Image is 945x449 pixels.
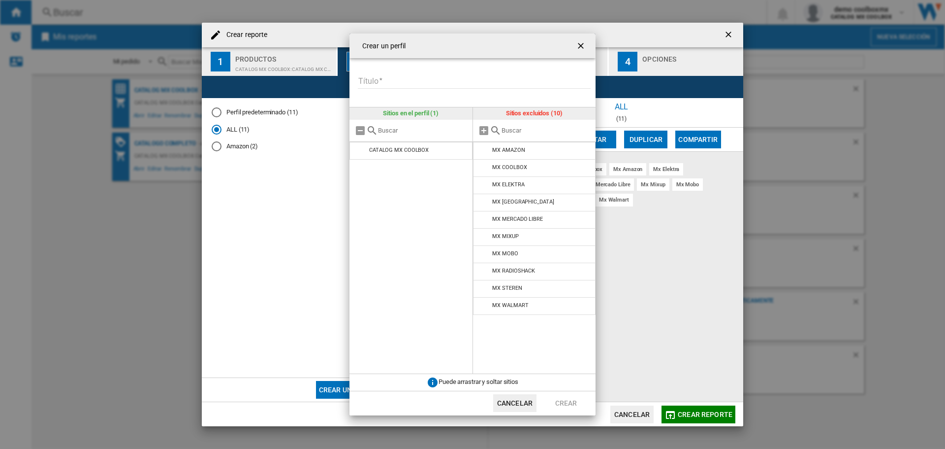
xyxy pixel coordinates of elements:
span: Puede arrastrar y soltar sitios [439,378,518,385]
div: MX COOLBOX [492,164,527,171]
input: Buscar [378,127,468,134]
div: Sitios excluidos (10) [473,107,596,119]
div: Sitios en el perfil (1) [349,107,472,119]
button: getI18NText('BUTTONS.CLOSE_DIALOG') [572,36,592,56]
button: Cancelar [493,394,536,412]
md-icon: Añadir todos [478,125,490,137]
div: MX ELEKTRA [492,181,524,188]
div: CATALOG MX COOLBOX [369,147,429,153]
h4: Crear un perfil [357,41,406,51]
div: MX MIXUP [492,233,518,240]
div: MX STEREN [492,285,522,291]
div: MX MOBO [492,250,518,257]
md-icon: Quitar todo [354,125,366,137]
button: Crear [544,394,588,412]
div: MX [GEOGRAPHIC_DATA] [492,199,554,205]
div: MX WALMART [492,302,528,309]
div: MX MERCADO LIBRE [492,216,542,222]
div: MX AMAZON [492,147,525,153]
div: MX RADIOSHACK [492,268,535,274]
input: Buscar [502,127,591,134]
ng-md-icon: getI18NText('BUTTONS.CLOSE_DIALOG') [576,41,588,53]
